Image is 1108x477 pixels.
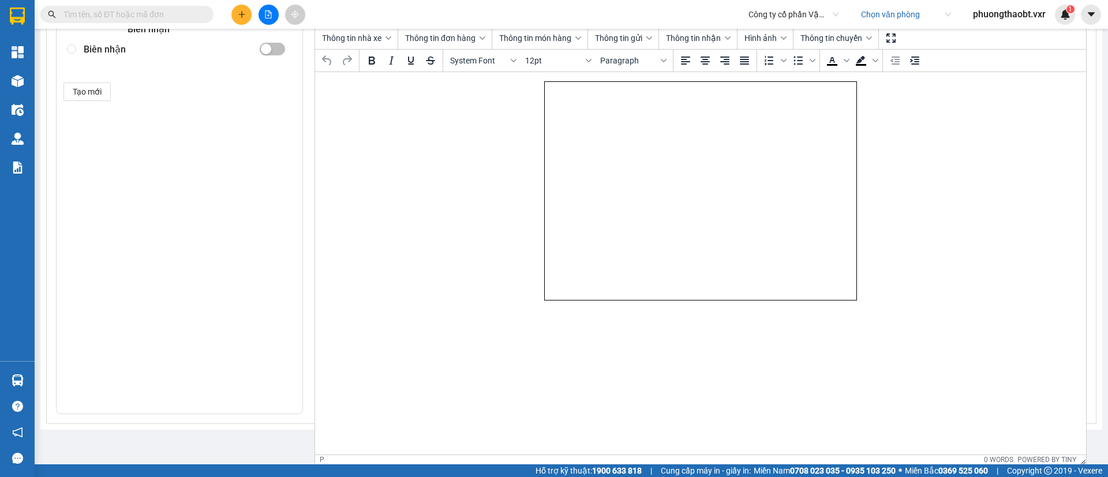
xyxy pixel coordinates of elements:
[984,456,1013,464] button: 0 words
[754,464,896,477] span: Miền Nam
[899,468,902,473] span: ⚪️
[1068,5,1072,13] span: 1
[421,51,440,70] button: Strikethrough
[337,51,357,70] button: Redo
[315,72,1086,455] iframe: Rich Text Area
[12,374,24,386] img: warehouse-icon
[320,456,324,464] div: p
[851,51,880,70] div: Background color
[400,28,489,48] button: Thông tin đơn hàng
[381,51,401,70] button: Italic
[759,51,788,70] div: Numbered list
[259,5,279,25] button: file-add
[231,5,252,25] button: plus
[362,51,381,70] button: Bold
[997,464,998,477] span: |
[590,28,656,48] button: Thông tin gửi
[661,464,751,477] span: Cung cấp máy in - giấy in:
[788,51,817,70] div: Bullet list
[12,46,24,58] img: dashboard-icon
[595,33,642,43] span: Thông tin gửi
[12,453,23,464] span: message
[661,28,735,48] button: Thông tin nhận
[600,56,657,65] span: Paragraph
[317,28,395,48] button: Thông tin nhà xe
[499,33,571,43] span: Thông tin món hàng
[12,104,24,116] img: warehouse-icon
[650,464,652,477] span: |
[1060,9,1070,20] img: icon-new-feature
[1066,5,1075,13] sup: 1
[84,39,249,59] div: Biên nhận
[964,7,1055,21] span: phuongthaobt.vxr
[12,75,24,87] img: warehouse-icon
[715,51,735,70] button: Align right
[73,85,102,98] span: Tạo mới
[666,33,721,43] span: Thông tin nhận
[800,33,862,43] span: Thông tin chuyến
[790,466,896,475] strong: 0708 023 035 - 0935 103 250
[495,28,585,48] button: Thông tin món hàng
[676,51,695,70] button: Align left
[322,33,381,43] span: Thông tin nhà xe
[12,133,24,145] img: warehouse-icon
[48,10,56,18] span: search
[128,22,185,36] div: Biên nhận
[446,51,521,70] button: Fonts
[695,51,715,70] button: Align center
[744,33,777,43] span: Hình ảnh
[596,51,671,70] button: Blocks
[885,51,905,70] button: Decrease indent
[450,56,507,65] span: System Font
[525,56,582,65] span: 12pt
[12,401,23,412] span: question-circle
[12,161,24,174] img: solution-icon
[317,51,337,70] button: Undo
[63,82,111,101] button: Tạo mới
[905,51,924,70] button: Increase indent
[905,464,988,477] span: Miền Bắc
[881,28,901,48] button: Fullscreen
[822,51,851,70] div: Text color
[12,427,23,438] span: notification
[938,466,988,475] strong: 0369 525 060
[405,33,476,43] span: Thông tin đơn hàng
[735,51,754,70] button: Justify
[401,51,421,70] button: Underline
[796,28,876,48] button: Thông tin chuyến
[285,5,305,25] button: aim
[63,8,200,21] input: Tìm tên, số ĐT hoặc mã đơn
[740,28,791,48] button: Hình ảnh
[748,6,839,23] span: Công ty cổ phần Vận Tải Võ Minh
[1044,467,1052,475] span: copyright
[10,7,25,25] img: logo-vxr
[1076,455,1086,465] div: Resize
[1081,5,1101,25] button: caret-down
[291,10,299,18] span: aim
[521,51,596,70] button: Font sizes
[592,466,642,475] strong: 1900 633 818
[1017,456,1076,464] a: Powered by Tiny
[536,464,642,477] span: Hỗ trợ kỹ thuật:
[1086,9,1096,20] span: caret-down
[264,10,272,18] span: file-add
[238,10,246,18] span: plus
